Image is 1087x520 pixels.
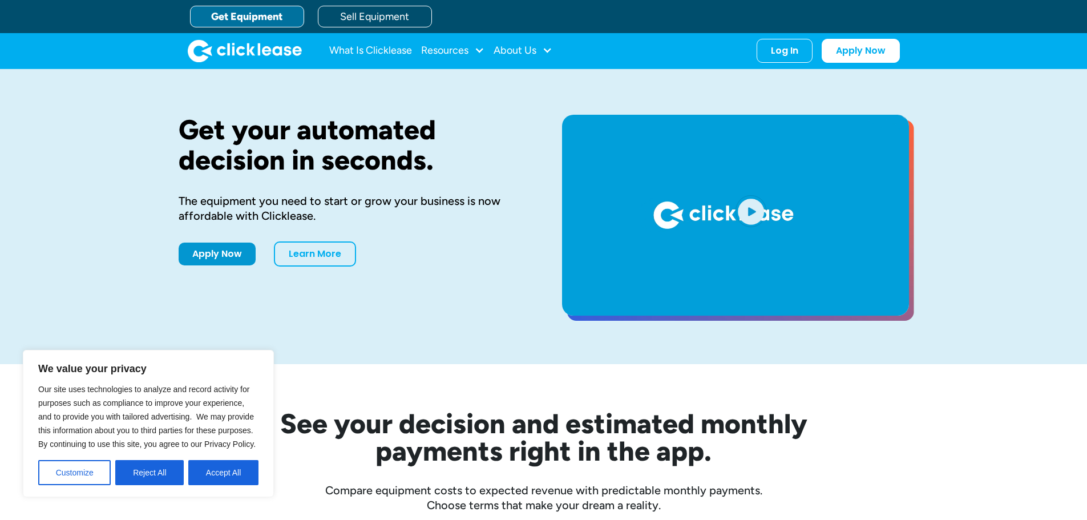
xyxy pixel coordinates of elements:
a: Apply Now [179,243,256,265]
div: Compare equipment costs to expected revenue with predictable monthly payments. Choose terms that ... [179,483,909,513]
button: Customize [38,460,111,485]
div: Resources [421,39,484,62]
div: The equipment you need to start or grow your business is now affordable with Clicklease. [179,194,526,223]
img: Clicklease logo [188,39,302,62]
div: Log In [771,45,798,57]
div: About Us [494,39,552,62]
h1: Get your automated decision in seconds. [179,115,526,175]
span: Our site uses technologies to analyze and record activity for purposes such as compliance to impr... [38,385,256,449]
img: Blue play button logo on a light blue circular background [736,195,766,227]
p: We value your privacy [38,362,258,376]
a: Sell Equipment [318,6,432,27]
button: Reject All [115,460,184,485]
button: Accept All [188,460,258,485]
a: What Is Clicklease [329,39,412,62]
h2: See your decision and estimated monthly payments right in the app. [224,410,863,465]
a: open lightbox [562,115,909,316]
a: Get Equipment [190,6,304,27]
a: home [188,39,302,62]
div: We value your privacy [23,350,274,497]
a: Learn More [274,241,356,267]
a: Apply Now [822,39,900,63]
